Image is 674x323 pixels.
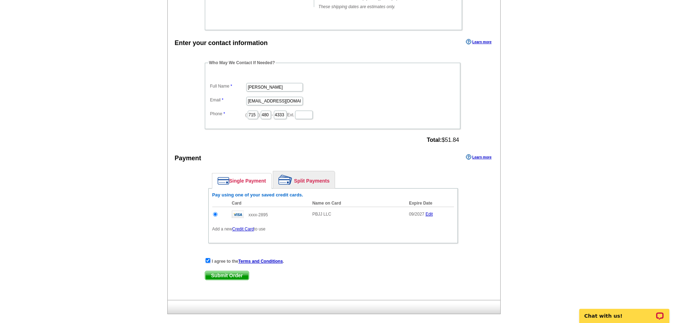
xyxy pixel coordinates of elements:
[210,111,246,117] label: Phone
[228,200,309,207] th: Card
[409,212,424,217] span: 09/2027
[466,39,491,45] a: Learn more
[212,173,271,188] a: Single Payment
[205,271,249,280] span: Submit Order
[248,212,268,217] span: xxxx-2895
[210,83,246,89] label: Full Name
[212,226,454,232] p: Add a new to use
[466,154,491,160] a: Learn more
[405,200,454,207] th: Expire Date
[208,60,276,66] legend: Who May We Contact If Needed?
[273,171,335,188] a: Split Payments
[427,137,459,143] span: $51.84
[278,175,292,185] img: split-payment.png
[210,97,246,103] label: Email
[238,259,283,264] a: Terms and Conditions
[232,227,254,232] a: Credit Card
[175,154,201,163] div: Payment
[309,200,405,207] th: Name on Card
[312,212,331,217] span: PBJJ LLC
[208,109,457,120] dd: ( ) - Ext.
[575,301,674,323] iframe: LiveChat chat widget
[212,192,454,198] h6: Pay using one of your saved credit cards.
[427,137,442,143] strong: Total:
[212,259,284,264] strong: I agree to the .
[426,212,433,217] a: Edit
[318,4,395,9] em: These shipping dates are estimates only.
[218,177,229,185] img: single-payment.png
[232,211,244,218] img: visa.gif
[175,38,268,48] div: Enter your contact information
